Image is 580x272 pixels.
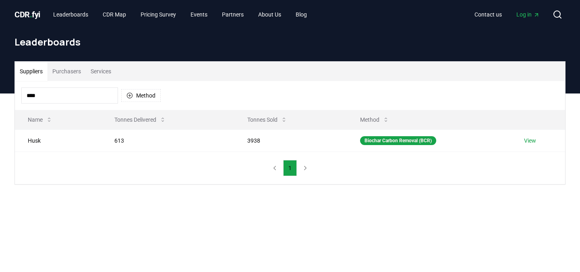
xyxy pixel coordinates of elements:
button: Suppliers [15,62,48,81]
button: Method [121,89,161,102]
button: Tonnes Delivered [108,112,172,128]
button: Method [354,112,396,128]
nav: Main [47,7,313,22]
a: View [524,137,536,145]
a: Partners [215,7,250,22]
button: Services [86,62,116,81]
a: CDR Map [96,7,133,22]
span: . [30,10,32,19]
div: Biochar Carbon Removal (BCR) [360,136,436,145]
a: CDR.fyi [14,9,40,20]
button: 1 [283,160,297,176]
a: Pricing Survey [134,7,182,22]
button: Tonnes Sold [241,112,294,128]
a: Log in [510,7,546,22]
h1: Leaderboards [14,35,565,48]
span: CDR fyi [14,10,40,19]
a: Blog [289,7,313,22]
button: Name [21,112,59,128]
a: Events [184,7,214,22]
button: Purchasers [48,62,86,81]
span: Log in [516,10,540,19]
td: 3938 [234,129,347,152]
td: 613 [101,129,234,152]
a: About Us [252,7,288,22]
a: Contact us [468,7,508,22]
a: Leaderboards [47,7,95,22]
td: Husk [15,129,101,152]
nav: Main [468,7,546,22]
